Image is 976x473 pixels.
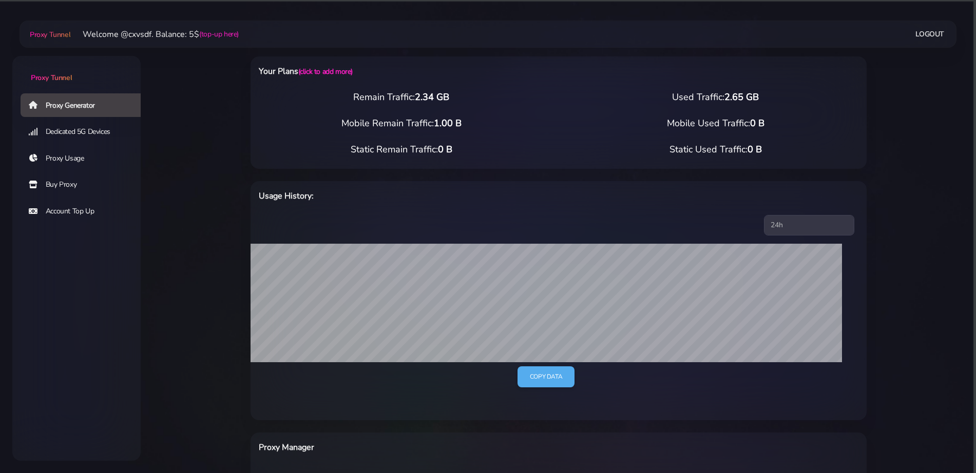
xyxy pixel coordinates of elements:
[244,90,559,104] div: Remain Traffic:
[259,189,603,203] h6: Usage History:
[244,116,559,130] div: Mobile Remain Traffic:
[298,67,353,76] a: (click to add more)
[559,116,873,130] div: Mobile Used Traffic:
[559,90,873,104] div: Used Traffic:
[21,173,149,196] a: Buy Proxy
[70,28,239,41] li: Welcome @cxvsdf. Balance: 5$
[748,143,762,155] span: 0 B
[825,305,963,460] iframe: Webchat Widget
[31,73,72,83] span: Proxy Tunnel
[259,441,603,454] h6: Proxy Manager
[21,147,149,170] a: Proxy Usage
[438,143,452,155] span: 0 B
[915,25,944,44] a: Logout
[415,91,449,103] span: 2.34 GB
[12,56,141,83] a: Proxy Tunnel
[28,26,70,43] a: Proxy Tunnel
[750,117,764,129] span: 0 B
[21,93,149,117] a: Proxy Generator
[21,200,149,223] a: Account Top Up
[724,91,759,103] span: 2.65 GB
[259,65,603,78] h6: Your Plans
[244,143,559,156] div: Static Remain Traffic:
[199,29,239,40] a: (top-up here)
[518,366,575,387] a: Copy data
[434,117,462,129] span: 1.00 B
[30,30,70,40] span: Proxy Tunnel
[21,120,149,144] a: Dedicated 5G Devices
[559,143,873,156] div: Static Used Traffic:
